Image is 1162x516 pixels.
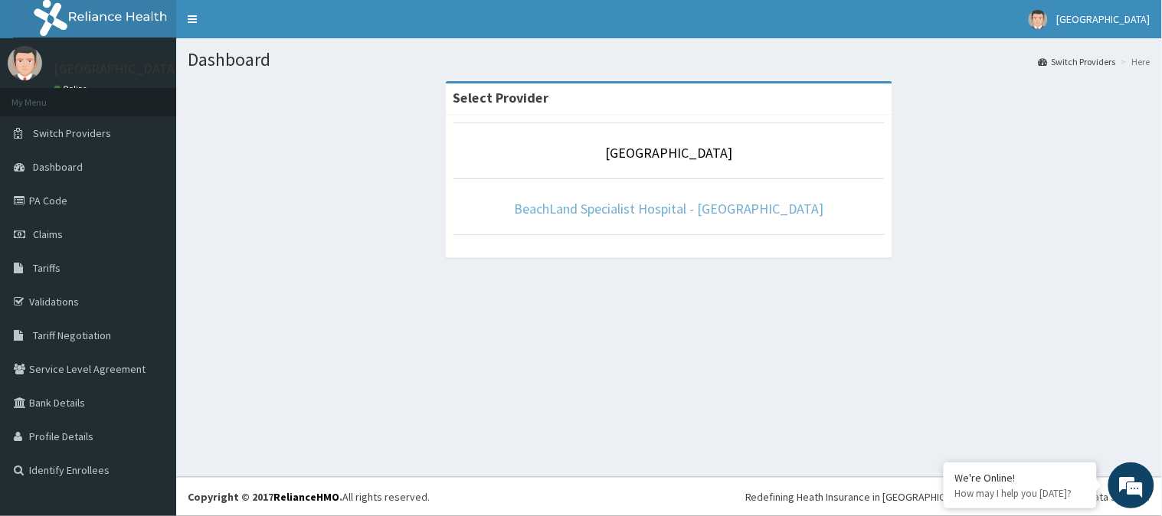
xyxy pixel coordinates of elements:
a: RelianceHMO [273,490,339,504]
a: [GEOGRAPHIC_DATA] [606,144,733,162]
span: Dashboard [33,160,83,174]
a: Switch Providers [1039,55,1116,68]
span: Claims [33,227,63,241]
img: User Image [1029,10,1048,29]
div: Redefining Heath Insurance in [GEOGRAPHIC_DATA] using Telemedicine and Data Science! [745,489,1151,505]
img: User Image [8,46,42,80]
strong: Select Provider [453,89,549,106]
h1: Dashboard [188,50,1151,70]
a: Online [54,83,90,94]
footer: All rights reserved. [176,477,1162,516]
p: How may I help you today? [955,487,1085,500]
span: Switch Providers [33,126,111,140]
strong: Copyright © 2017 . [188,490,342,504]
a: BeachLand Specialist Hospital - [GEOGRAPHIC_DATA] [514,200,824,217]
div: We're Online! [955,471,1085,485]
span: Tariffs [33,261,61,275]
li: Here [1118,55,1151,68]
span: Tariff Negotiation [33,328,111,342]
span: [GEOGRAPHIC_DATA] [1057,12,1151,26]
p: [GEOGRAPHIC_DATA] [54,62,180,76]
